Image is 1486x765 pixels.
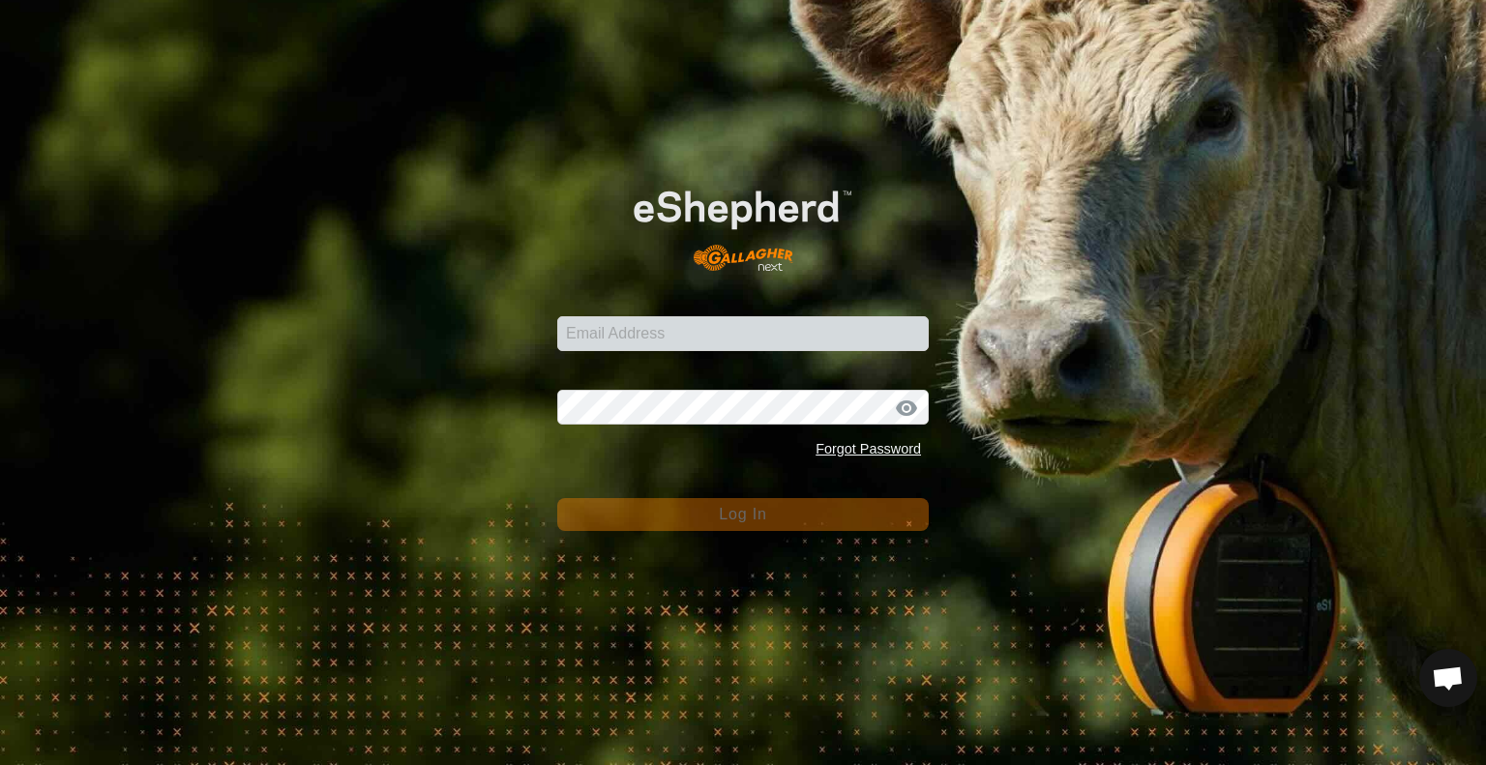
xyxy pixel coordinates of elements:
a: Forgot Password [816,441,921,456]
img: E-shepherd Logo [594,160,891,286]
input: Email Address [557,316,929,351]
button: Log In [557,498,929,531]
span: Log In [719,506,766,522]
div: Open chat [1419,649,1477,707]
